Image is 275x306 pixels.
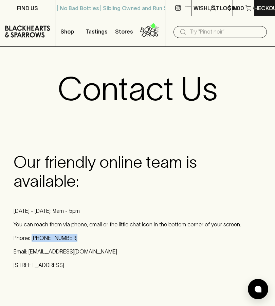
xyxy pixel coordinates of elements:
[60,27,74,36] p: Shop
[220,4,237,12] p: Login
[83,16,110,46] a: Tastings
[115,27,133,36] p: Stores
[14,261,261,269] p: [STREET_ADDRESS]
[58,70,218,108] h1: Contact Us
[55,16,83,46] button: Shop
[14,207,261,215] p: [DATE] - [DATE]: 9am - 5pm
[255,286,261,292] img: bubble-icon
[17,4,38,12] p: FIND US
[14,220,261,228] p: You can reach them via phone, email or the little chat icon in the bottom corner of your screen.
[14,152,261,190] h3: Our friendly online team is available:
[194,4,219,12] p: Wishlist
[86,27,107,36] p: Tastings
[190,26,261,37] input: Try "Pinot noir"
[110,16,138,46] a: Stores
[14,247,261,256] p: Email: [EMAIL_ADDRESS][DOMAIN_NAME]
[228,4,244,12] p: $0.00
[14,234,261,242] p: Phone: [PHONE_NUMBER]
